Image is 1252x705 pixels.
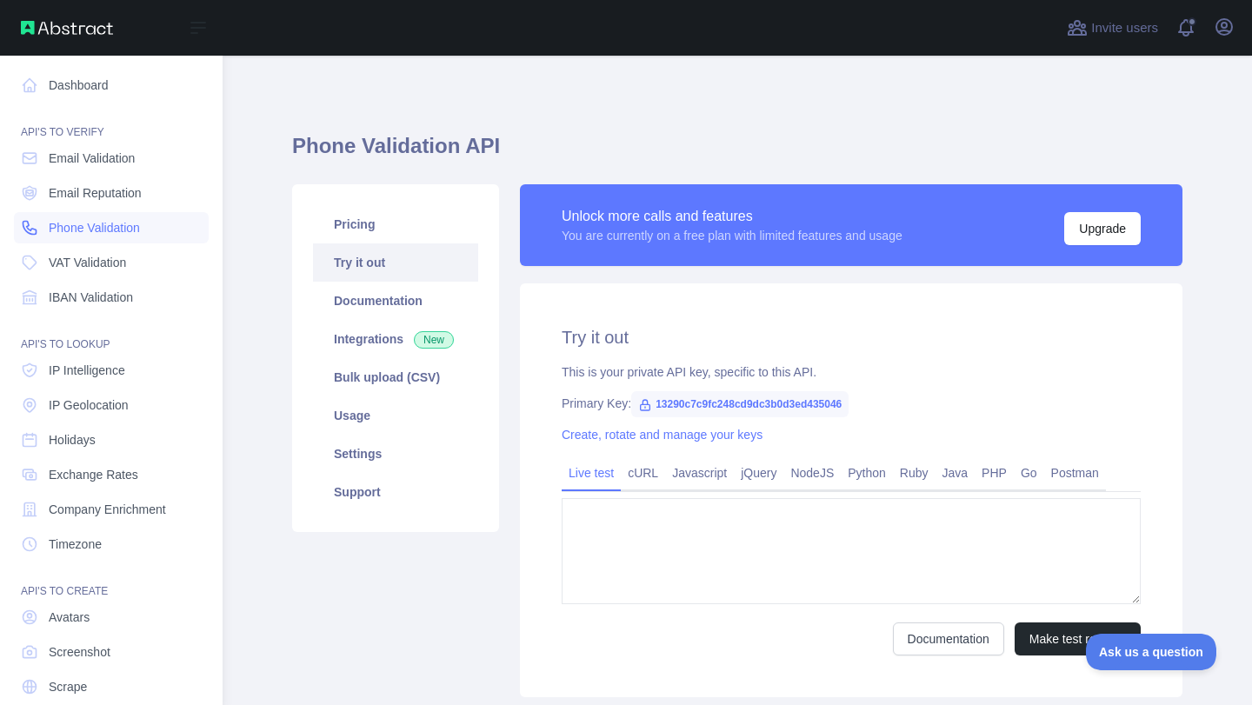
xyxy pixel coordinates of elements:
[665,459,734,487] a: Javascript
[313,396,478,435] a: Usage
[313,243,478,282] a: Try it out
[313,282,478,320] a: Documentation
[893,622,1004,655] a: Documentation
[14,424,209,456] a: Holidays
[783,459,841,487] a: NodeJS
[14,602,209,633] a: Avatars
[1014,459,1044,487] a: Go
[14,529,209,560] a: Timezone
[14,494,209,525] a: Company Enrichment
[14,389,209,421] a: IP Geolocation
[49,219,140,236] span: Phone Validation
[631,391,849,417] span: 13290c7c9fc248cd9dc3b0d3ed435046
[562,395,1141,412] div: Primary Key:
[14,459,209,490] a: Exchange Rates
[1086,634,1217,670] iframe: Toggle Customer Support
[313,473,478,511] a: Support
[14,563,209,598] div: API'S TO CREATE
[49,643,110,661] span: Screenshot
[893,459,936,487] a: Ruby
[1044,459,1106,487] a: Postman
[313,320,478,358] a: Integrations New
[621,459,665,487] a: cURL
[14,316,209,351] div: API'S TO LOOKUP
[49,535,102,553] span: Timezone
[313,435,478,473] a: Settings
[49,362,125,379] span: IP Intelligence
[14,636,209,668] a: Screenshot
[49,609,90,626] span: Avatars
[14,671,209,702] a: Scrape
[975,459,1014,487] a: PHP
[562,325,1141,349] h2: Try it out
[313,205,478,243] a: Pricing
[49,678,87,695] span: Scrape
[49,431,96,449] span: Holidays
[936,459,976,487] a: Java
[1063,14,1162,42] button: Invite users
[313,358,478,396] a: Bulk upload (CSV)
[14,70,209,101] a: Dashboard
[841,459,893,487] a: Python
[414,331,454,349] span: New
[1091,18,1158,38] span: Invite users
[562,363,1141,381] div: This is your private API key, specific to this API.
[292,132,1182,174] h1: Phone Validation API
[49,466,138,483] span: Exchange Rates
[1015,622,1141,655] button: Make test request
[49,150,135,167] span: Email Validation
[49,254,126,271] span: VAT Validation
[14,143,209,174] a: Email Validation
[14,247,209,278] a: VAT Validation
[49,289,133,306] span: IBAN Validation
[562,227,902,244] div: You are currently on a free plan with limited features and usage
[14,212,209,243] a: Phone Validation
[734,459,783,487] a: jQuery
[21,21,113,35] img: Abstract API
[14,177,209,209] a: Email Reputation
[49,501,166,518] span: Company Enrichment
[49,396,129,414] span: IP Geolocation
[14,104,209,139] div: API'S TO VERIFY
[1064,212,1141,245] button: Upgrade
[14,355,209,386] a: IP Intelligence
[562,206,902,227] div: Unlock more calls and features
[49,184,142,202] span: Email Reputation
[14,282,209,313] a: IBAN Validation
[562,428,763,442] a: Create, rotate and manage your keys
[562,459,621,487] a: Live test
